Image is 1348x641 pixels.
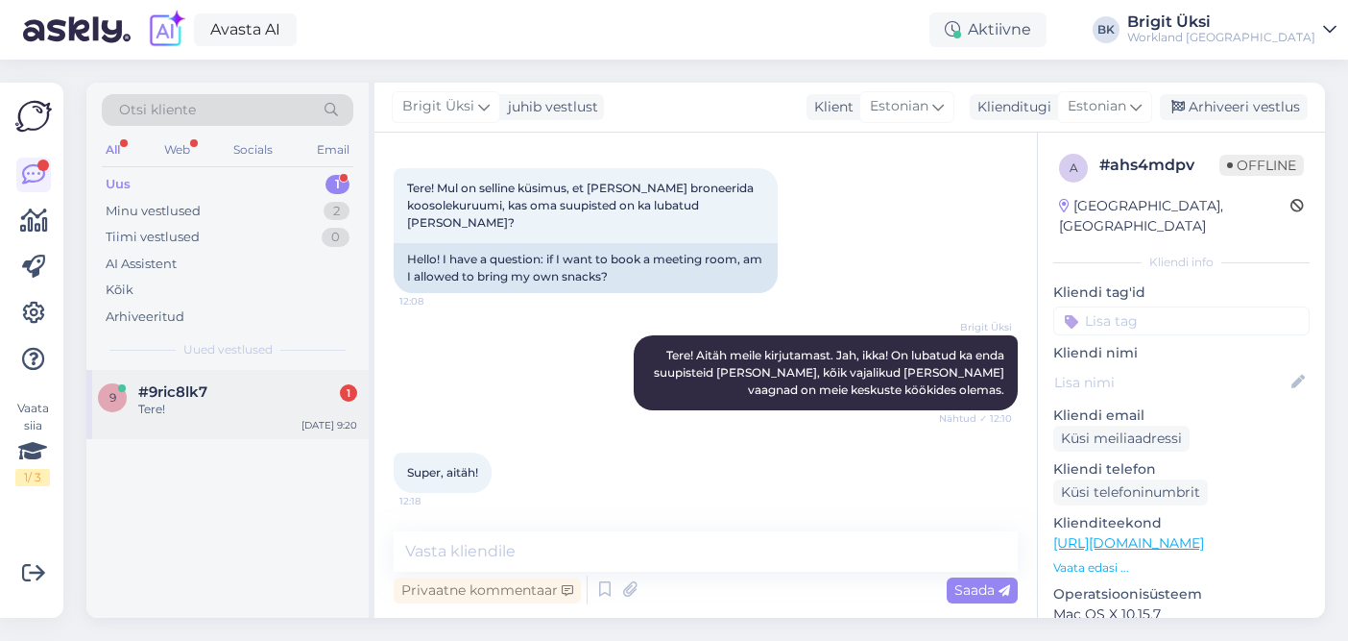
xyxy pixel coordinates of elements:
[1070,160,1078,175] span: a
[106,308,184,327] div: Arhiveeritud
[106,255,177,274] div: AI Assistent
[399,294,471,308] span: 12:08
[138,383,207,401] span: #9ric8lk7
[324,202,349,221] div: 2
[146,10,186,50] img: explore-ai
[109,390,116,405] span: 9
[806,97,854,117] div: Klient
[325,175,349,194] div: 1
[15,400,50,486] div: Vaata siia
[15,98,52,135] img: Askly Logo
[301,418,357,432] div: [DATE] 9:20
[106,175,131,194] div: Uus
[1053,406,1310,426] p: Kliendi email
[870,96,928,117] span: Estonian
[954,581,1010,599] span: Saada
[1127,14,1315,30] div: Brigit Üksi
[1053,283,1310,303] p: Kliendi tag'id
[929,12,1047,47] div: Aktiivne
[160,137,194,162] div: Web
[940,320,1012,334] span: Brigit Üksi
[402,96,474,117] span: Brigit Üksi
[394,578,581,604] div: Privaatne kommentaar
[1053,513,1310,533] p: Klienditeekond
[106,202,201,221] div: Minu vestlused
[939,411,1012,426] span: Nähtud ✓ 12:10
[407,181,757,230] span: Tere! Mul on selline küsimus, et [PERSON_NAME] broneerida koosolekuruumi, kas oma suupisted on ka...
[1053,459,1310,480] p: Kliendi telefon
[194,13,297,46] a: Avasta AI
[394,243,778,293] div: Hello! I have a question: if I want to book a meeting room, am I allowed to bring my own snacks?
[229,137,277,162] div: Socials
[1054,372,1288,393] input: Lisa nimi
[106,228,200,247] div: Tiimi vestlused
[1093,16,1119,43] div: BK
[1160,94,1308,120] div: Arhiveeri vestlus
[15,469,50,486] div: 1 / 3
[1053,307,1310,335] input: Lisa tag
[399,494,471,508] span: 12:18
[1059,196,1290,236] div: [GEOGRAPHIC_DATA], [GEOGRAPHIC_DATA]
[313,137,353,162] div: Email
[970,97,1051,117] div: Klienditugi
[1219,155,1304,176] span: Offline
[1053,604,1310,625] p: Mac OS X 10.15.7
[654,348,1007,397] span: Tere! Aitäh meile kirjutamast. Jah, ikka! On lubatud ka enda suupisteid [PERSON_NAME], kõik vajal...
[1053,584,1310,604] p: Operatsioonisüsteem
[407,465,478,480] span: Super, aitäh!
[1053,559,1310,577] p: Vaata edasi ...
[1053,480,1208,505] div: Küsi telefoninumbrit
[1099,154,1219,177] div: # ahs4mdpv
[1053,534,1204,552] a: [URL][DOMAIN_NAME]
[1127,30,1315,45] div: Workland [GEOGRAPHIC_DATA]
[1068,96,1126,117] span: Estonian
[138,401,357,418] div: Tere!
[1053,343,1310,363] p: Kliendi nimi
[322,228,349,247] div: 0
[106,281,133,300] div: Kõik
[500,97,598,117] div: juhib vestlust
[1053,254,1310,271] div: Kliendi info
[1127,14,1336,45] a: Brigit ÜksiWorkland [GEOGRAPHIC_DATA]
[340,384,357,402] div: 1
[1053,426,1190,452] div: Küsi meiliaadressi
[102,137,124,162] div: All
[119,100,196,120] span: Otsi kliente
[183,341,273,358] span: Uued vestlused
